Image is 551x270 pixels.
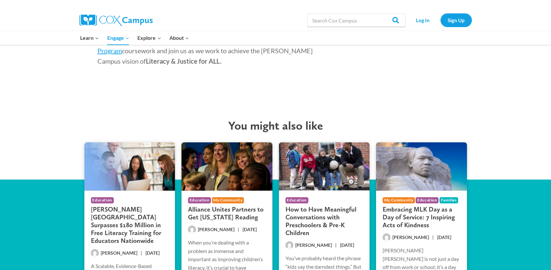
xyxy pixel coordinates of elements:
input: Search Cox Campus [307,14,405,27]
time: [DATE] [340,242,354,249]
time: [DATE] [146,249,160,257]
span: My Community [212,197,244,203]
span: Literacy & Justice for ALL. [146,57,222,65]
img: Embracing MLK Day as a Day of Service: 7 Inspiring Acts of Kindness [374,141,469,192]
span: coursework and join us as we work to achieve the [PERSON_NAME] Campus vision of [97,47,313,65]
img: Cox Campus Surpasses $180 Million in Free Literacy Training for Educators Nationwide [82,141,177,192]
span: Education [416,197,439,203]
button: Child menu of About [165,31,193,45]
h2: You might also like [75,119,477,133]
time: [DATE] [243,226,257,233]
span: Families [439,197,458,203]
button: Child menu of Engage [103,31,133,45]
img: Alliance Unites Partners to Get Georgia Reading [179,141,274,192]
span: [PERSON_NAME] [295,242,332,248]
img: How to Have Meaningful Conversations with Preschoolers & Pre-K Children [279,142,370,190]
span: [PERSON_NAME] [392,234,429,240]
h3: Alliance Unites Partners to Get [US_STATE] Reading [188,205,266,221]
span: [PERSON_NAME] [101,250,137,256]
img: Cox Campus [79,14,153,26]
time: [DATE] [437,234,451,241]
button: Child menu of Learn [76,31,103,45]
a: Sign Up [440,13,472,27]
h3: How to Have Meaningful Conversations with Preschoolers & Pre-K Children [285,205,363,237]
nav: Secondary Navigation [409,13,472,27]
nav: Primary Navigation [76,31,193,45]
span: Education [188,197,211,203]
span: [PERSON_NAME] [198,227,234,232]
h3: [PERSON_NAME][GEOGRAPHIC_DATA] Surpasses $180 Million in Free Literacy Training for Educators Nat... [91,205,169,245]
button: Child menu of Explore [133,31,165,45]
a: Log In [409,13,437,27]
span: Education [285,197,308,203]
span: Education [91,197,114,203]
span: My Community [383,197,415,203]
h3: Embracing MLK Day as a Day of Service: 7 Inspiring Acts of Kindness [383,205,460,229]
